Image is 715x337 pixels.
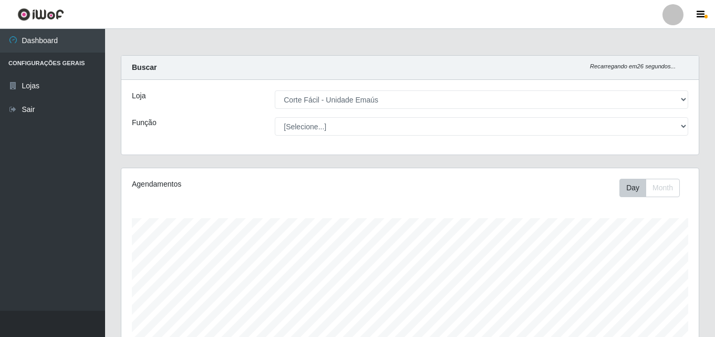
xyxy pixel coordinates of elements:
[619,179,680,197] div: First group
[590,63,676,69] i: Recarregando em 26 segundos...
[132,63,157,72] strong: Buscar
[132,117,157,128] label: Função
[132,90,146,101] label: Loja
[646,179,680,197] button: Month
[619,179,688,197] div: Toolbar with button groups
[132,179,355,190] div: Agendamentos
[619,179,646,197] button: Day
[17,8,64,21] img: CoreUI Logo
